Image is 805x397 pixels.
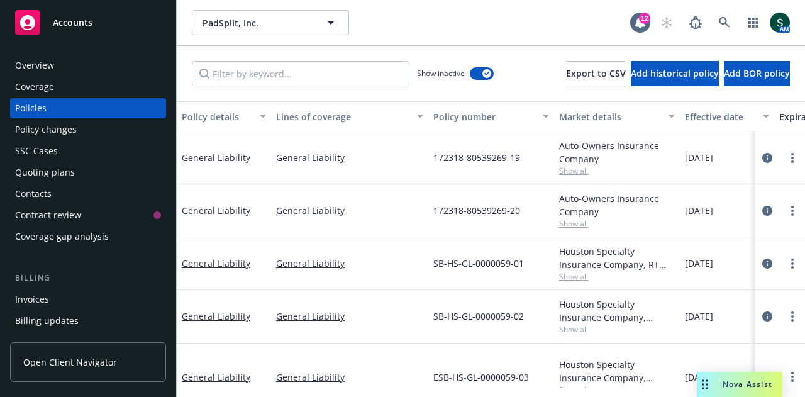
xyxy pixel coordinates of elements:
span: SB-HS-GL-0000059-01 [433,257,524,270]
a: more [785,150,800,165]
a: Policies [10,98,166,118]
a: Switch app [741,10,766,35]
a: more [785,203,800,218]
button: Export to CSV [566,61,626,86]
a: Report a Bug [683,10,708,35]
span: [DATE] [685,151,713,164]
div: Policy changes [15,120,77,140]
a: Quoting plans [10,162,166,182]
span: [DATE] [685,371,713,384]
a: Accounts [10,5,166,40]
span: 172318-80539269-20 [433,204,520,217]
div: Coverage [15,77,54,97]
span: Show inactive [417,68,465,79]
span: [DATE] [685,204,713,217]
a: more [785,309,800,324]
div: Contacts [15,184,52,204]
span: Show all [559,218,675,229]
a: Coverage [10,77,166,97]
a: General Liability [182,257,250,269]
div: SSC Cases [15,141,58,161]
a: Start snowing [654,10,679,35]
a: General Liability [276,204,423,217]
div: Billing updates [15,311,79,331]
span: Show all [559,271,675,282]
a: General Liability [276,310,423,323]
a: Billing updates [10,311,166,331]
a: SSC Cases [10,141,166,161]
div: Coverage gap analysis [15,226,109,247]
a: circleInformation [760,369,775,384]
span: Export to CSV [566,67,626,79]
span: [DATE] [685,257,713,270]
a: General Liability [182,204,250,216]
a: more [785,256,800,271]
div: Quoting plans [15,162,75,182]
a: Policy changes [10,120,166,140]
a: Invoices [10,289,166,310]
div: Auto-Owners Insurance Company [559,192,675,218]
a: General Liability [182,152,250,164]
div: Policy number [433,110,535,123]
span: Open Client Navigator [23,355,117,369]
a: Contacts [10,184,166,204]
span: Show all [559,384,675,395]
button: Market details [554,101,680,131]
span: [DATE] [685,310,713,323]
a: circleInformation [760,203,775,218]
div: Overview [15,55,54,75]
a: General Liability [276,371,423,384]
a: Contract review [10,205,166,225]
button: PadSplit, Inc. [192,10,349,35]
a: General Liability [276,151,423,164]
a: circleInformation [760,150,775,165]
a: Overview [10,55,166,75]
button: Policy details [177,101,271,131]
div: Drag to move [697,372,713,397]
span: Show all [559,165,675,176]
div: Houston Specialty Insurance Company, Houston Specialty Insurance Company, RT Specialty Insurance ... [559,298,675,324]
span: PadSplit, Inc. [203,16,311,30]
div: Billing [10,272,166,284]
div: Market details [559,110,661,123]
div: Houston Specialty Insurance Company, RT Specialty Insurance Services, LLC (RSG Specialty, LLC) [559,245,675,271]
button: Lines of coverage [271,101,428,131]
a: General Liability [182,310,250,322]
span: Nova Assist [723,379,772,389]
span: 172318-80539269-19 [433,151,520,164]
a: Coverage gap analysis [10,226,166,247]
button: Effective date [680,101,774,131]
a: circleInformation [760,309,775,324]
div: Effective date [685,110,755,123]
a: Search [712,10,737,35]
span: Show all [559,324,675,335]
div: Lines of coverage [276,110,409,123]
a: General Liability [276,257,423,270]
img: photo [770,13,790,33]
button: Policy number [428,101,554,131]
span: Accounts [53,18,92,28]
span: Add BOR policy [724,67,790,79]
button: Nova Assist [697,372,782,397]
button: Add historical policy [631,61,719,86]
a: General Liability [182,371,250,383]
div: Houston Specialty Insurance Company, Houston Specialty Insurance Company, RT Specialty Insurance ... [559,358,675,384]
span: Add historical policy [631,67,719,79]
a: more [785,369,800,384]
div: 12 [639,13,650,24]
input: Filter by keyword... [192,61,409,86]
button: Add BOR policy [724,61,790,86]
span: ESB-HS-GL-0000059-03 [433,371,529,384]
div: Invoices [15,289,49,310]
a: circleInformation [760,256,775,271]
div: Auto-Owners Insurance Company [559,139,675,165]
div: Contract review [15,205,81,225]
div: Policy details [182,110,252,123]
div: Policies [15,98,47,118]
span: SB-HS-GL-0000059-02 [433,310,524,323]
